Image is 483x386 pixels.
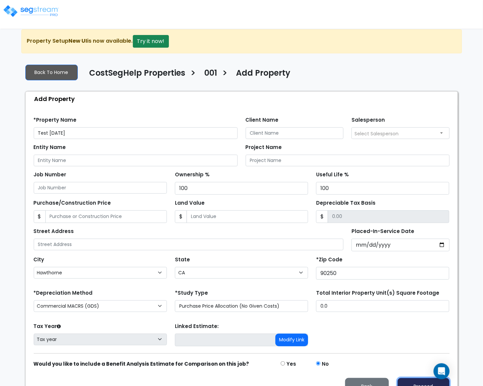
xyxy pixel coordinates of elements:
span: Select Salesperson [354,130,399,137]
label: Placed-In-Service Date [351,228,414,235]
input: Zip Code [316,267,449,280]
label: Yes [286,360,296,368]
label: Depreciable Tax Basis [316,199,376,207]
label: Ownership % [175,171,210,179]
label: Linked Estimate: [175,323,219,330]
input: Land Value [187,210,308,223]
label: Job Number [34,171,66,179]
span: $ [34,210,46,223]
img: logo_pro_r.png [3,4,59,18]
span: $ [316,210,328,223]
label: City [34,256,44,264]
div: Add Property [29,92,458,106]
input: Entity Name [34,155,238,166]
label: *Study Type [175,289,208,297]
a: CostSegHelp Properties [84,68,186,82]
a: 001 [200,68,217,82]
input: Project Name [246,155,450,166]
input: 0.00 [328,210,449,223]
button: Modify Link [275,334,308,346]
span: $ [175,210,187,223]
label: Salesperson [351,116,385,124]
input: Useful Life % [316,182,449,195]
label: No [322,360,329,368]
label: Entity Name [34,144,66,151]
input: Client Name [246,127,344,139]
h4: Add Property [236,68,291,80]
label: Street Address [34,228,74,235]
input: Job Number [34,182,167,194]
label: Land Value [175,199,205,207]
input: total square foot [316,300,449,312]
a: Back To Home [25,65,78,80]
input: Ownership % [175,182,308,195]
strong: Would you like to include a Benefit Analysis Estimate for Comparison on this job? [34,360,249,367]
label: State [175,256,190,264]
label: *Property Name [34,116,77,124]
div: Open Intercom Messenger [434,363,450,379]
h3: > [191,68,196,81]
label: *Zip Code [316,256,342,264]
label: Total Interior Property Unit(s) Square Footage [316,289,439,297]
label: Client Name [246,116,279,124]
h4: CostSegHelp Properties [89,68,186,80]
div: Property Setup is now available. [21,29,462,53]
h3: > [222,68,228,81]
label: Purchase/Construction Price [34,199,111,207]
input: Purchase or Construction Price [45,210,167,223]
h4: 001 [205,68,217,80]
a: Add Property [231,68,291,82]
input: Property Name [34,127,238,139]
label: Useful Life % [316,171,349,179]
input: Street Address [34,239,344,250]
strong: New UI [69,37,87,45]
label: Tax Year [34,323,61,330]
button: Try it now! [133,35,169,48]
label: *Depreciation Method [34,289,93,297]
label: Project Name [246,144,282,151]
